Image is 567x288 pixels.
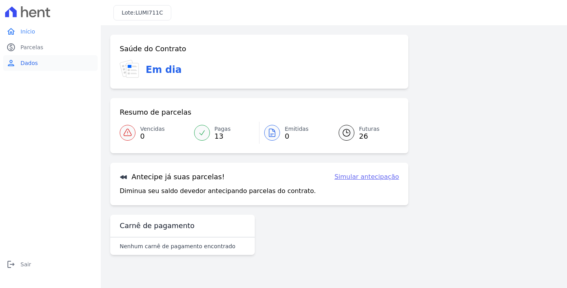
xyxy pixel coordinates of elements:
p: Diminua seu saldo devedor antecipando parcelas do contrato. [120,186,316,196]
span: Dados [20,59,38,67]
span: Parcelas [20,43,43,51]
i: home [6,27,16,36]
span: 26 [359,133,380,139]
h3: Resumo de parcelas [120,108,191,117]
h3: Em dia [146,63,182,77]
span: Sair [20,260,31,268]
span: 13 [215,133,231,139]
span: 0 [285,133,309,139]
a: Pagas 13 [189,122,259,144]
span: LUMI711C [135,9,163,16]
a: homeInício [3,24,98,39]
span: Futuras [359,125,380,133]
i: person [6,58,16,68]
h3: Carnê de pagamento [120,221,195,230]
span: Vencidas [140,125,165,133]
span: Pagas [215,125,231,133]
a: Simular antecipação [334,172,399,182]
i: paid [6,43,16,52]
a: paidParcelas [3,39,98,55]
p: Nenhum carnê de pagamento encontrado [120,242,235,250]
i: logout [6,260,16,269]
h3: Lote: [122,9,163,17]
a: Vencidas 0 [120,122,189,144]
a: logoutSair [3,256,98,272]
span: Início [20,28,35,35]
span: 0 [140,133,165,139]
h3: Saúde do Contrato [120,44,186,54]
a: Futuras 26 [329,122,399,144]
span: Emitidas [285,125,309,133]
a: personDados [3,55,98,71]
a: Emitidas 0 [259,122,329,144]
h3: Antecipe já suas parcelas! [120,172,225,182]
